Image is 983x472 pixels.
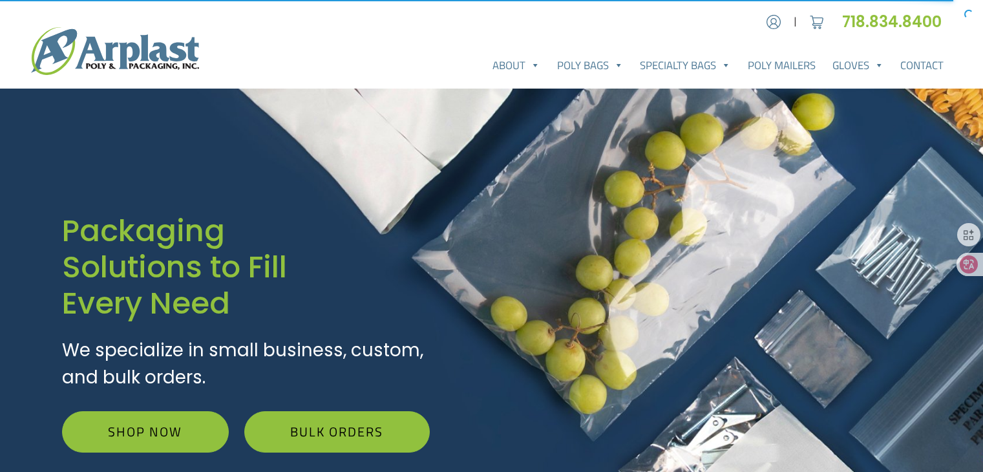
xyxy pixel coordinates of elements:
[824,52,893,78] a: Gloves
[892,52,952,78] a: Contact
[484,52,549,78] a: About
[632,52,740,78] a: Specialty Bags
[794,14,797,30] span: |
[739,52,824,78] a: Poly Mailers
[62,411,229,453] a: Shop Now
[62,337,430,391] p: We specialize in small business, custom, and bulk orders.
[62,213,430,321] h1: Packaging Solutions to Fill Every Need
[31,27,199,75] img: logo
[549,52,632,78] a: Poly Bags
[244,411,430,453] a: Bulk Orders
[842,11,952,32] a: 718.834.8400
